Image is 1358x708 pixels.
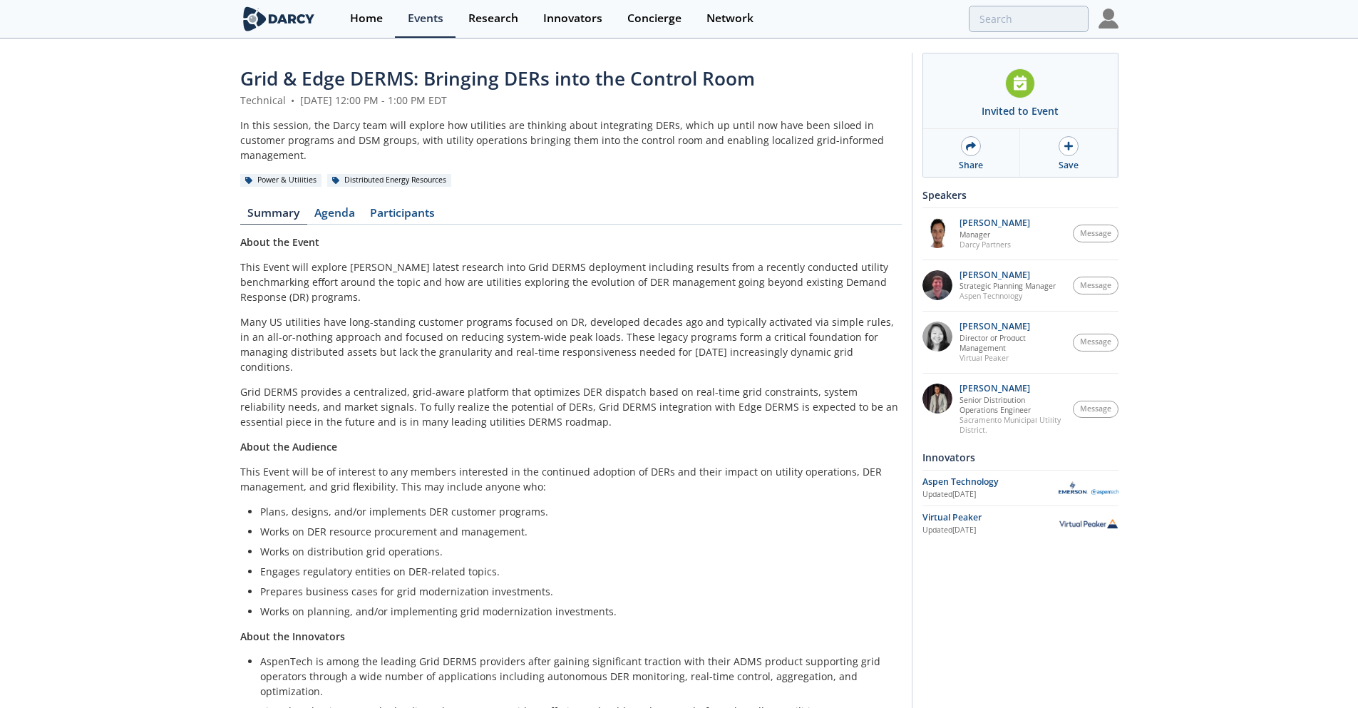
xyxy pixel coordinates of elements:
[260,544,892,559] li: Works on distribution grid operations.
[307,207,363,225] a: Agenda
[1073,401,1118,419] button: Message
[260,564,892,579] li: Engages regulatory entities on DER-related topics.
[627,13,681,24] div: Concierge
[240,384,902,429] p: Grid DERMS provides a centralized, grid-aware platform that optimizes DER dispatch based on real-...
[240,630,345,643] strong: About the Innovators
[468,13,518,24] div: Research
[960,395,1066,415] p: Senior Distribution Operations Engineer
[922,489,1059,501] div: Updated [DATE]
[1073,225,1118,242] button: Message
[240,235,319,249] strong: About the Event
[1073,334,1118,352] button: Message
[240,314,902,374] p: Many US utilities have long-standing customer programs focused on DR, developed decades ago and t...
[960,240,1030,250] p: Darcy Partners
[1080,337,1111,348] span: Message
[289,93,297,107] span: •
[960,353,1066,363] p: Virtual Peaker
[240,440,337,453] strong: About the Audience
[960,281,1056,291] p: Strategic Planning Manager
[922,511,1118,536] a: Virtual Peaker Updated[DATE] Virtual Peaker
[240,260,902,304] p: This Event will explore [PERSON_NAME] latest research into Grid DERMS deployment including result...
[960,333,1066,353] p: Director of Product Management
[1080,404,1111,415] span: Message
[260,584,892,599] li: Prepares business cases for grid modernization investments.
[982,103,1059,118] div: Invited to Event
[960,218,1030,228] p: [PERSON_NAME]
[1059,518,1118,528] img: Virtual Peaker
[240,207,307,225] a: Summary
[240,6,318,31] img: logo-wide.svg
[260,524,892,539] li: Works on DER resource procurement and management.
[1080,280,1111,292] span: Message
[240,118,902,163] div: In this session, the Darcy team will explore how utilities are thinking about integrating DERs, w...
[327,174,452,187] div: Distributed Energy Resources
[969,6,1089,32] input: Advanced Search
[960,384,1066,394] p: [PERSON_NAME]
[960,322,1066,332] p: [PERSON_NAME]
[240,464,902,494] p: This Event will be of interest to any members interested in the continued adoption of DERs and th...
[922,384,952,414] img: 7fca56e2-1683-469f-8840-285a17278393
[922,218,952,248] img: vRBZwDRnSTOrB1qTpmXr
[1059,159,1079,172] div: Save
[260,504,892,519] li: Plans, designs, and/or implements DER customer programs.
[960,230,1030,240] p: Manager
[922,511,1059,524] div: Virtual Peaker
[240,174,322,187] div: Power & Utilities
[922,183,1118,207] div: Speakers
[922,525,1059,536] div: Updated [DATE]
[959,159,983,172] div: Share
[960,291,1056,301] p: Aspen Technology
[408,13,443,24] div: Events
[350,13,383,24] div: Home
[706,13,753,24] div: Network
[240,93,902,108] div: Technical [DATE] 12:00 PM - 1:00 PM EDT
[1099,9,1118,29] img: Profile
[922,270,952,300] img: accc9a8e-a9c1-4d58-ae37-132228efcf55
[1073,277,1118,294] button: Message
[960,415,1066,435] p: Sacramento Municipal Utility District.
[1059,481,1118,495] img: Aspen Technology
[260,654,892,699] li: AspenTech is among the leading Grid DERMS providers after gaining significant traction with their...
[240,66,755,91] span: Grid & Edge DERMS: Bringing DERs into the Control Room
[260,604,892,619] li: Works on planning, and/or implementing grid modernization investments.
[363,207,443,225] a: Participants
[922,476,1118,501] a: Aspen Technology Updated[DATE] Aspen Technology
[960,270,1056,280] p: [PERSON_NAME]
[922,322,952,352] img: 8160f632-77e6-40bd-9ce2-d8c8bb49c0dd
[922,445,1118,470] div: Innovators
[922,476,1059,488] div: Aspen Technology
[543,13,602,24] div: Innovators
[1080,228,1111,240] span: Message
